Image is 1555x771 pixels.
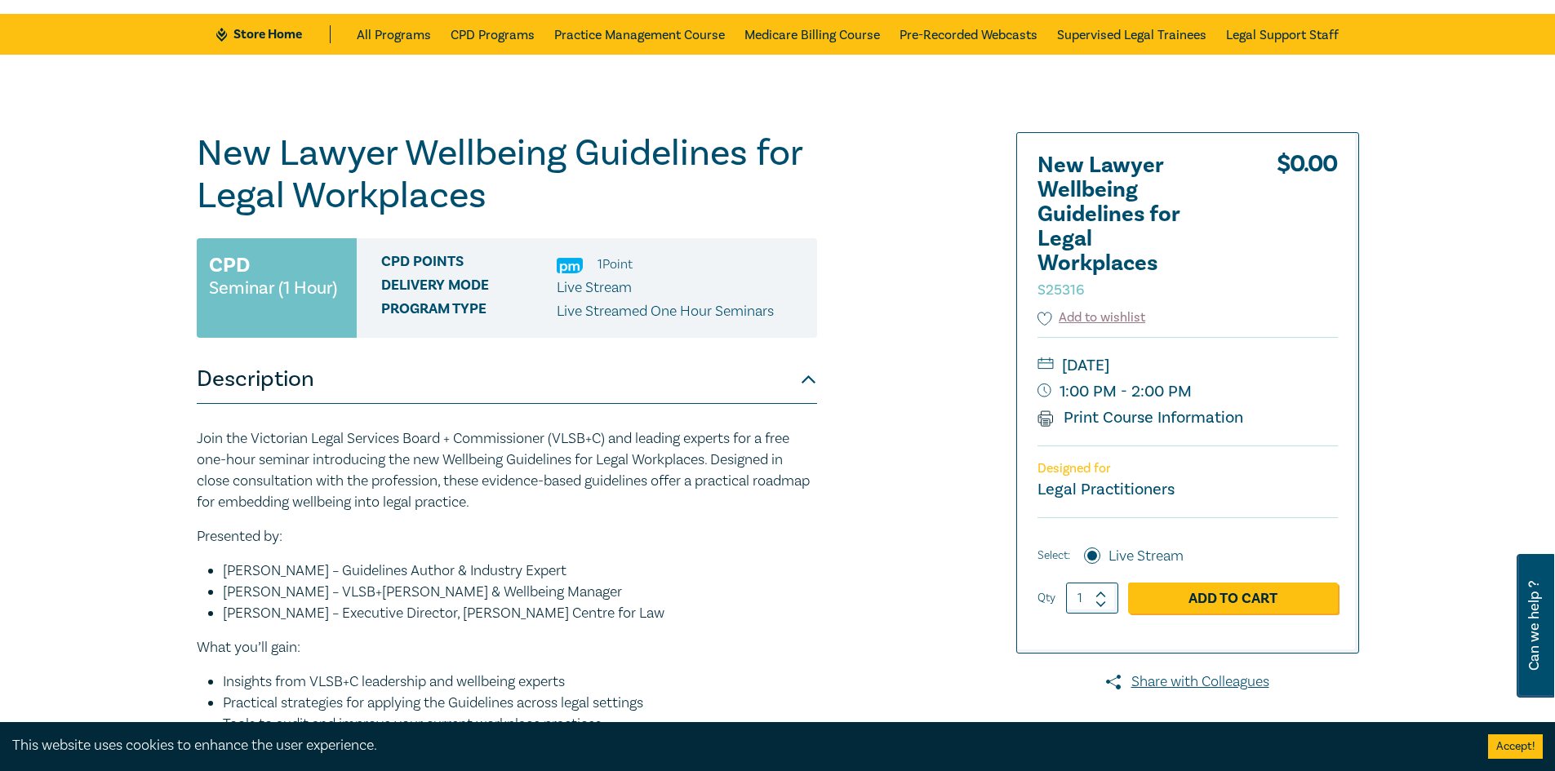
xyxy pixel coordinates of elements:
a: Supervised Legal Trainees [1057,14,1206,55]
li: [PERSON_NAME] – Guidelines Author & Industry Expert [223,561,817,582]
button: Description [197,355,817,404]
a: Practice Management Course [554,14,725,55]
span: Program type [381,301,557,322]
a: Pre-Recorded Webcasts [900,14,1037,55]
a: Store Home [216,25,330,43]
button: Add to wishlist [1037,308,1146,327]
small: Legal Practitioners [1037,479,1175,500]
label: Qty [1037,589,1055,607]
button: Accept cookies [1488,734,1543,759]
label: Live Stream [1108,546,1184,567]
p: What you’ll gain: [197,637,817,658]
p: Live Streamed One Hour Seminars [557,301,774,322]
a: Medicare Billing Course [744,14,880,55]
small: [DATE] [1037,352,1338,379]
input: 1 [1066,583,1118,614]
span: Delivery Mode [381,277,557,299]
span: Live Stream [557,278,632,297]
li: [PERSON_NAME] – VLSB+[PERSON_NAME] & Wellbeing Manager [223,582,817,603]
li: Tools to audit and improve your current workplace practices [223,714,817,735]
div: $ 0.00 [1277,153,1338,308]
a: CPD Programs [451,14,535,55]
p: Designed for [1037,461,1338,476]
a: Share with Colleagues [1016,671,1359,693]
li: Insights from VLSB+C leadership and wellbeing experts [223,671,817,693]
small: 1:00 PM - 2:00 PM [1037,379,1338,405]
span: CPD Points [381,254,557,275]
span: Can we help ? [1526,564,1542,688]
li: [PERSON_NAME] – Executive Director, [PERSON_NAME] Centre for Law [223,603,817,624]
a: Add to Cart [1128,583,1338,614]
h3: CPD [209,250,250,280]
a: Print Course Information [1037,407,1244,428]
div: This website uses cookies to enhance the user experience. [12,735,1464,756]
h1: New Lawyer Wellbeing Guidelines for Legal Workplaces [197,132,817,217]
a: All Programs [357,14,431,55]
img: Practice Management & Business Skills [557,258,583,273]
span: Select: [1037,547,1070,565]
h2: New Lawyer Wellbeing Guidelines for Legal Workplaces [1037,153,1217,300]
small: Seminar (1 Hour) [209,280,337,296]
p: Presented by: [197,526,817,547]
li: 1 Point [598,254,633,275]
a: Legal Support Staff [1226,14,1339,55]
li: Practical strategies for applying the Guidelines across legal settings [223,693,817,714]
p: Join the Victorian Legal Services Board + Commissioner (VLSB+C) and leading experts for a free on... [197,428,817,513]
small: S25316 [1037,281,1084,299]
